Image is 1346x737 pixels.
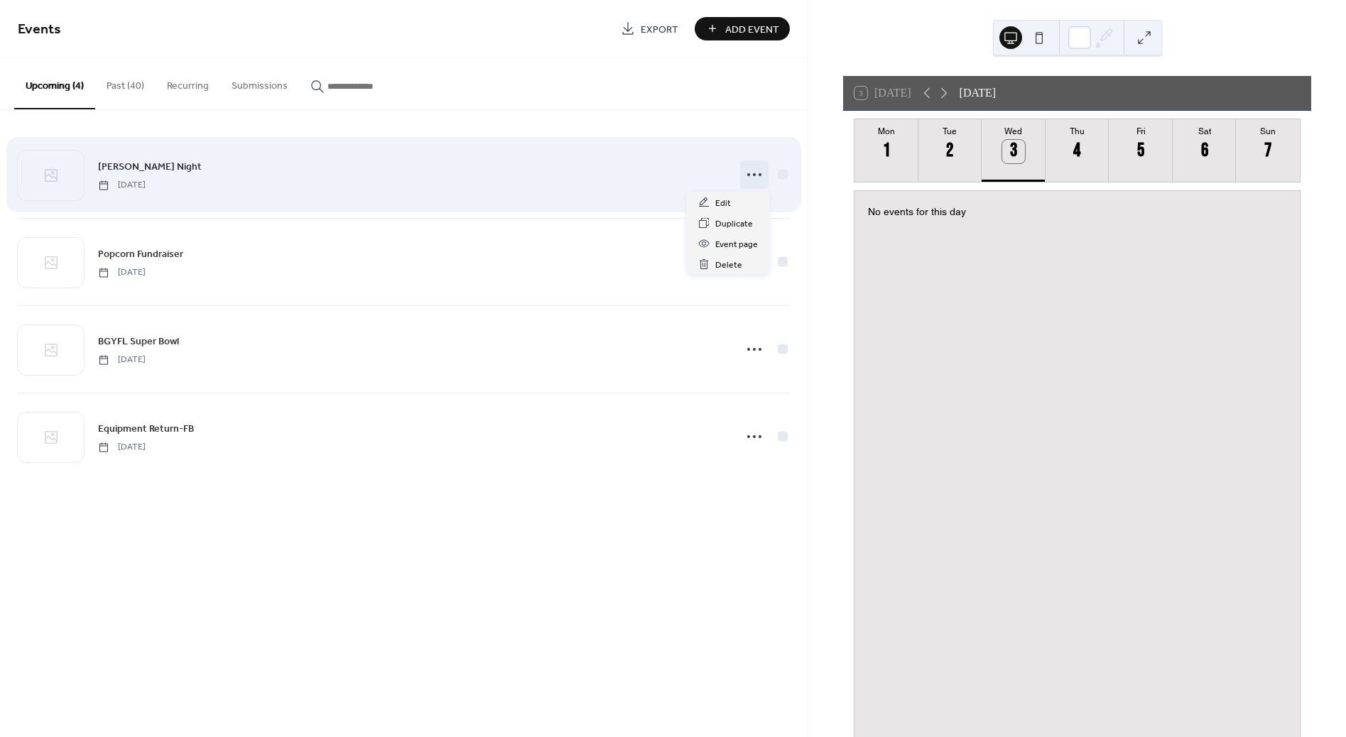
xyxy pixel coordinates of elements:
div: 5 [1129,140,1153,163]
button: Wed3 [982,119,1046,182]
span: BGYFL Super Bowl [98,334,179,349]
div: 1 [875,140,899,163]
span: Add Event [725,22,779,37]
span: Popcorn Fundraiser [98,247,183,262]
a: [PERSON_NAME] Night [98,158,202,175]
button: Recurring [156,58,220,108]
a: Popcorn Fundraiser [98,246,183,262]
div: Sat [1177,126,1232,136]
div: 6 [1193,140,1216,163]
span: Equipment Return-FB [98,422,194,437]
div: Tue [923,126,978,136]
span: Delete [715,258,742,273]
span: Duplicate [715,217,753,231]
div: No events for this day [857,196,1298,227]
span: [DATE] [98,179,146,192]
div: Sun [1240,126,1296,136]
a: BGYFL Super Bowl [98,333,179,349]
div: Thu [1050,126,1105,136]
button: Add Event [695,17,790,40]
button: Sun7 [1236,119,1300,182]
span: Edit [715,196,731,211]
div: Mon [859,126,914,136]
a: Equipment Return-FB [98,420,194,437]
button: Past (40) [95,58,156,108]
button: Submissions [220,58,299,108]
span: Export [641,22,678,37]
span: [DATE] [98,441,146,454]
div: Wed [986,126,1041,136]
button: Thu4 [1046,119,1109,182]
span: [PERSON_NAME] Night [98,160,202,175]
div: [DATE] [960,84,997,102]
button: Sat6 [1173,119,1237,182]
div: Fri [1113,126,1168,136]
button: Mon1 [854,119,918,182]
span: [DATE] [98,266,146,279]
div: 4 [1065,140,1089,163]
a: Export [610,17,689,40]
div: 2 [938,140,962,163]
div: 7 [1257,140,1280,163]
button: Fri5 [1109,119,1173,182]
div: 3 [1002,140,1026,163]
button: Upcoming (4) [14,58,95,109]
button: Tue2 [918,119,982,182]
span: Events [18,16,61,43]
span: Event page [715,237,758,252]
span: [DATE] [98,354,146,366]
